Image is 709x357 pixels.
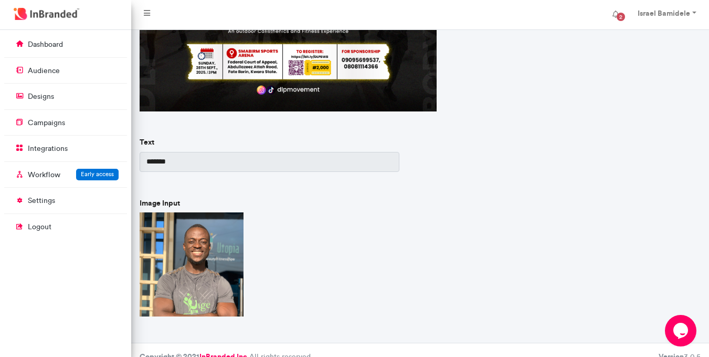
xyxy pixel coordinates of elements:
[665,315,699,346] iframe: chat widget
[617,13,625,21] span: 2
[28,170,60,180] p: Workflow
[4,60,127,80] a: audience
[604,4,627,25] button: 2
[28,66,60,76] p: audience
[81,170,114,178] span: Early access
[140,198,180,209] label: Image Input
[28,222,51,232] p: logout
[28,144,68,154] p: integrations
[28,118,65,128] p: campaigns
[627,4,705,25] a: Israel Bamidele
[28,91,54,102] p: designs
[11,5,82,23] img: InBranded Logo
[4,86,127,106] a: designs
[4,34,127,54] a: dashboard
[4,165,127,185] a: WorkflowEarly access
[140,137,154,148] label: Text
[4,113,127,132] a: campaigns
[638,8,690,18] strong: Israel Bamidele
[4,138,127,158] a: integrations
[28,39,63,50] p: dashboard
[4,190,127,210] a: settings
[140,212,244,317] img: Image Input
[28,196,55,206] p: settings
